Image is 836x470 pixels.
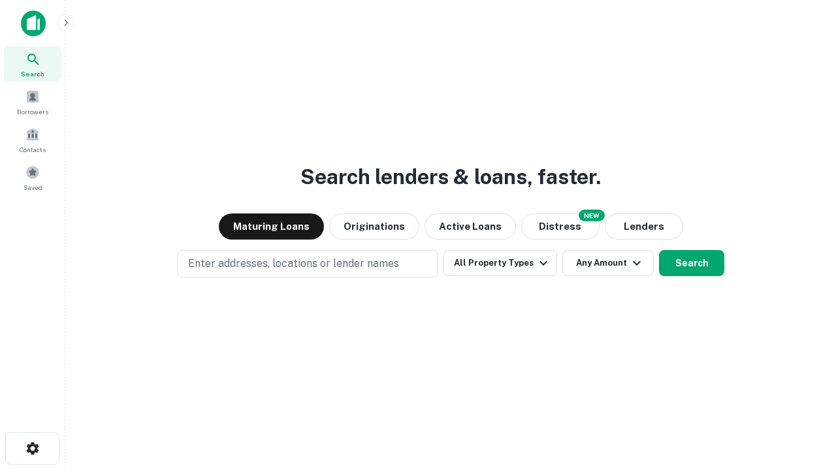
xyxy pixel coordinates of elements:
[521,213,600,240] button: Search distressed loans with lien and other non-mortgage details.
[4,160,61,195] a: Saved
[425,213,516,240] button: Active Loans
[20,144,46,155] span: Contacts
[188,256,399,272] p: Enter addresses, locations or lender names
[219,213,324,240] button: Maturing Loans
[4,46,61,82] a: Search
[329,213,419,240] button: Originations
[300,161,601,193] h3: Search lenders & loans, faster.
[21,69,44,79] span: Search
[579,210,605,221] div: NEW
[443,250,557,276] button: All Property Types
[4,84,61,119] a: Borrowers
[562,250,654,276] button: Any Amount
[771,366,836,428] iframe: Chat Widget
[605,213,683,240] button: Lenders
[24,182,42,193] span: Saved
[659,250,724,276] button: Search
[4,122,61,157] a: Contacts
[21,10,46,37] img: capitalize-icon.png
[177,250,438,277] button: Enter addresses, locations or lender names
[17,106,48,117] span: Borrowers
